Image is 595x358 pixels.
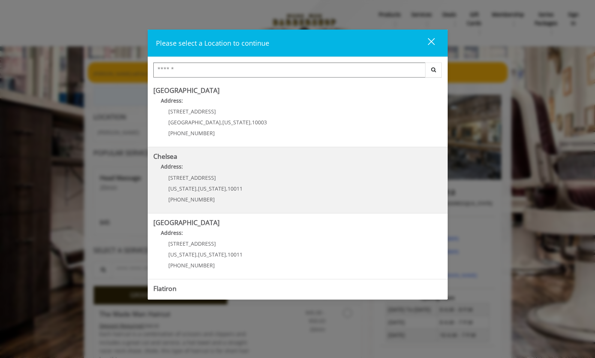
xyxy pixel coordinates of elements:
[161,97,183,104] b: Address:
[228,251,243,258] span: 10011
[168,174,216,181] span: [STREET_ADDRESS]
[168,130,215,137] span: [PHONE_NUMBER]
[168,262,215,269] span: [PHONE_NUMBER]
[222,119,250,126] span: [US_STATE]
[252,119,267,126] span: 10003
[153,152,177,161] b: Chelsea
[153,63,442,81] div: Center Select
[221,119,222,126] span: ,
[153,63,426,78] input: Search Center
[196,185,198,192] span: ,
[168,108,216,115] span: [STREET_ADDRESS]
[153,284,177,293] b: Flatiron
[228,185,243,192] span: 10011
[161,295,183,303] b: Address:
[168,185,196,192] span: [US_STATE]
[161,229,183,236] b: Address:
[419,37,434,49] div: close dialog
[226,251,228,258] span: ,
[168,196,215,203] span: [PHONE_NUMBER]
[153,86,220,95] b: [GEOGRAPHIC_DATA]
[196,251,198,258] span: ,
[168,240,216,247] span: [STREET_ADDRESS]
[168,119,221,126] span: [GEOGRAPHIC_DATA]
[198,251,226,258] span: [US_STATE]
[161,163,183,170] b: Address:
[198,185,226,192] span: [US_STATE]
[226,185,228,192] span: ,
[414,35,439,51] button: close dialog
[156,39,269,48] span: Please select a Location to continue
[429,67,438,72] i: Search button
[153,218,220,227] b: [GEOGRAPHIC_DATA]
[250,119,252,126] span: ,
[168,251,196,258] span: [US_STATE]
